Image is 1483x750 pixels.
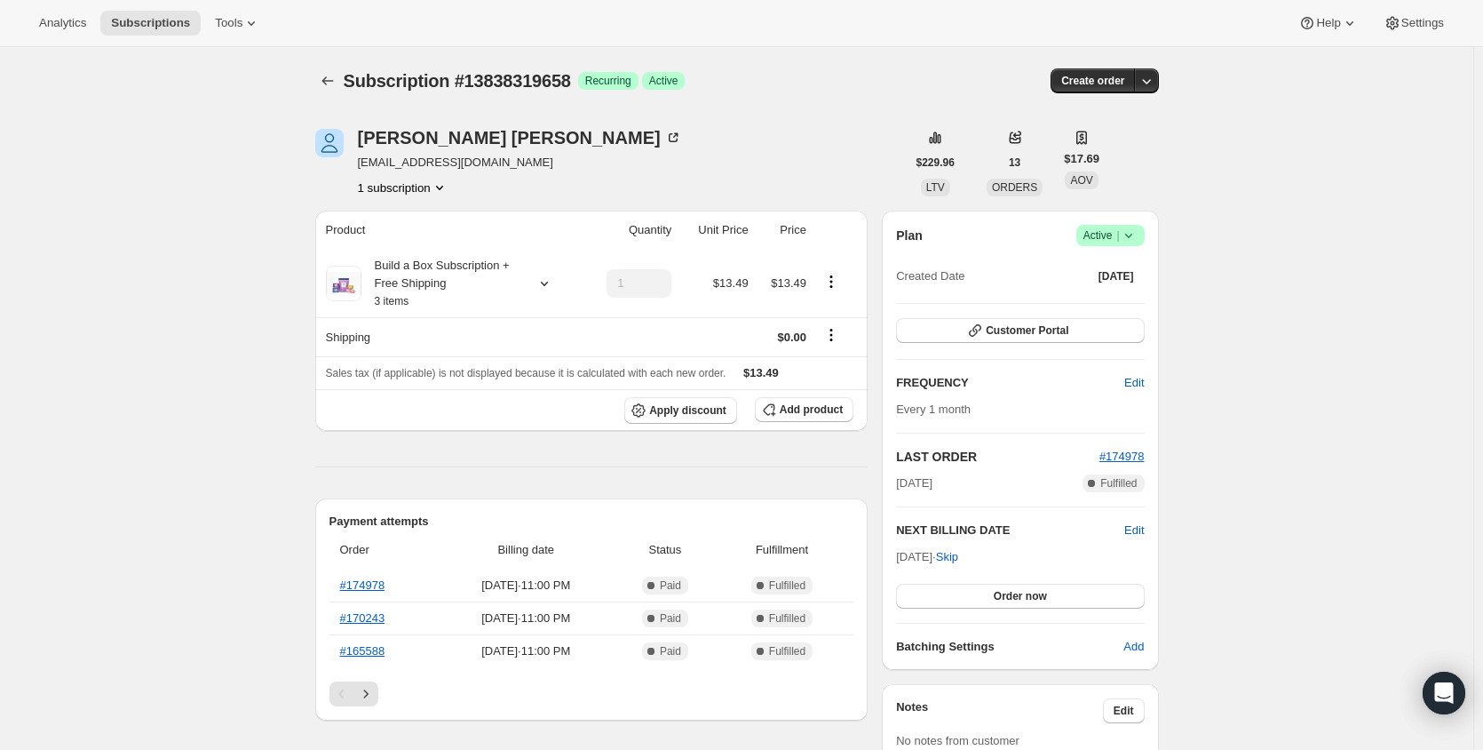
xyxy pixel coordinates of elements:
[916,156,955,170] span: $229.96
[1083,227,1138,244] span: Active
[777,331,806,344] span: $0.00
[443,610,610,627] span: [DATE] · 11:00 PM
[1070,174,1092,187] span: AOV
[375,295,409,307] small: 3 items
[1116,228,1119,243] span: |
[896,374,1124,392] h2: FREQUENCY
[896,550,958,563] span: [DATE] ·
[326,367,726,379] span: Sales tax (if applicable) is not displayed because it is calculated with each new order.
[1123,638,1144,656] span: Add
[1098,269,1134,283] span: [DATE]
[340,644,385,658] a: #165588
[896,227,923,244] h2: Plan
[1100,476,1137,491] span: Fulfilled
[896,584,1144,609] button: Order now
[353,682,378,706] button: Next
[1064,150,1099,168] span: $17.69
[315,317,583,356] th: Shipping
[896,318,1144,343] button: Customer Portal
[329,682,854,706] nav: Pagination
[896,522,1124,539] h2: NEXT BILLING DATE
[896,403,971,416] span: Every 1 month
[721,541,843,559] span: Fulfillment
[769,644,805,658] span: Fulfilled
[582,211,677,250] th: Quantity
[754,211,812,250] th: Price
[1316,16,1340,30] span: Help
[896,638,1123,656] h6: Batching Settings
[624,397,737,424] button: Apply discount
[100,11,201,36] button: Subscriptions
[769,611,805,626] span: Fulfilled
[329,513,854,531] h2: Payment attempts
[994,589,1047,603] span: Order now
[660,611,681,626] span: Paid
[443,541,610,559] span: Billing date
[315,129,344,157] span: Sarah Reed
[896,267,964,285] span: Created Date
[1114,369,1154,397] button: Edit
[1124,374,1144,392] span: Edit
[769,578,805,593] span: Fulfilled
[1088,264,1145,289] button: [DATE]
[1061,74,1124,88] span: Create order
[1103,698,1145,723] button: Edit
[896,734,1019,747] span: No notes from customer
[28,11,97,36] button: Analytics
[1113,633,1154,661] button: Add
[315,68,340,93] button: Subscriptions
[660,644,681,658] span: Paid
[649,403,726,418] span: Apply discount
[620,541,710,559] span: Status
[817,325,845,345] button: Shipping actions
[896,698,1103,723] h3: Notes
[1124,522,1144,539] button: Edit
[340,578,385,592] a: #174978
[1114,704,1134,718] span: Edit
[1099,448,1145,466] button: #174978
[443,577,610,594] span: [DATE] · 11:00 PM
[998,150,1031,175] button: 13
[204,11,271,36] button: Tools
[1051,68,1135,93] button: Create order
[936,548,958,566] span: Skip
[1099,450,1145,463] a: #174978
[39,16,86,30] span: Analytics
[1401,16,1444,30] span: Settings
[315,211,583,250] th: Product
[677,211,753,250] th: Unit Price
[329,531,438,570] th: Order
[1423,672,1465,714] div: Open Intercom Messenger
[1288,11,1368,36] button: Help
[926,181,945,194] span: LTV
[755,397,853,422] button: Add product
[1373,11,1455,36] button: Settings
[896,475,932,492] span: [DATE]
[358,179,448,196] button: Product actions
[986,323,1068,338] span: Customer Portal
[1009,156,1020,170] span: 13
[443,642,610,660] span: [DATE] · 11:00 PM
[906,150,965,175] button: $229.96
[358,154,682,172] span: [EMAIL_ADDRESS][DOMAIN_NAME]
[585,74,631,88] span: Recurring
[713,276,749,290] span: $13.49
[817,272,845,291] button: Product actions
[660,578,681,593] span: Paid
[361,257,521,310] div: Build a Box Subscription + Free Shipping
[649,74,678,88] span: Active
[992,181,1037,194] span: ORDERS
[925,543,969,571] button: Skip
[111,16,190,30] span: Subscriptions
[743,366,779,379] span: $13.49
[358,129,682,147] div: [PERSON_NAME] [PERSON_NAME]
[215,16,242,30] span: Tools
[340,611,385,625] a: #170243
[780,403,843,417] span: Add product
[344,71,571,91] span: Subscription #13838319658
[771,276,806,290] span: $13.49
[896,448,1099,466] h2: LAST ORDER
